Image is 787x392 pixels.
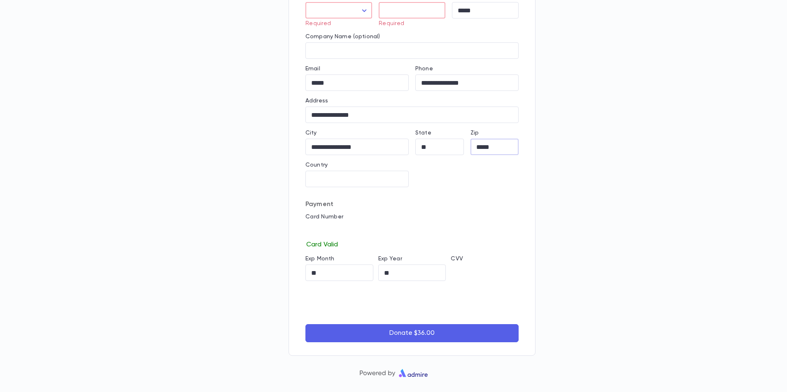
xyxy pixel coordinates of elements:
label: Exp Year [378,255,402,262]
label: Phone [415,65,433,72]
label: State [415,130,431,136]
button: Donate $36.00 [305,324,519,342]
label: Exp Month [305,255,334,262]
p: Required [379,20,440,27]
iframe: cvv [451,264,519,281]
label: Zip [470,130,479,136]
div: ​ [305,2,372,19]
p: CVV [451,255,519,262]
label: Company Name (optional) [305,33,380,40]
p: Required [305,20,366,27]
label: Email [305,65,320,72]
iframe: card [305,223,519,239]
label: Country [305,162,328,168]
p: Payment [305,200,519,209]
label: Address [305,97,328,104]
p: Card Number [305,213,519,220]
p: Card Valid [305,239,519,249]
label: City [305,130,317,136]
